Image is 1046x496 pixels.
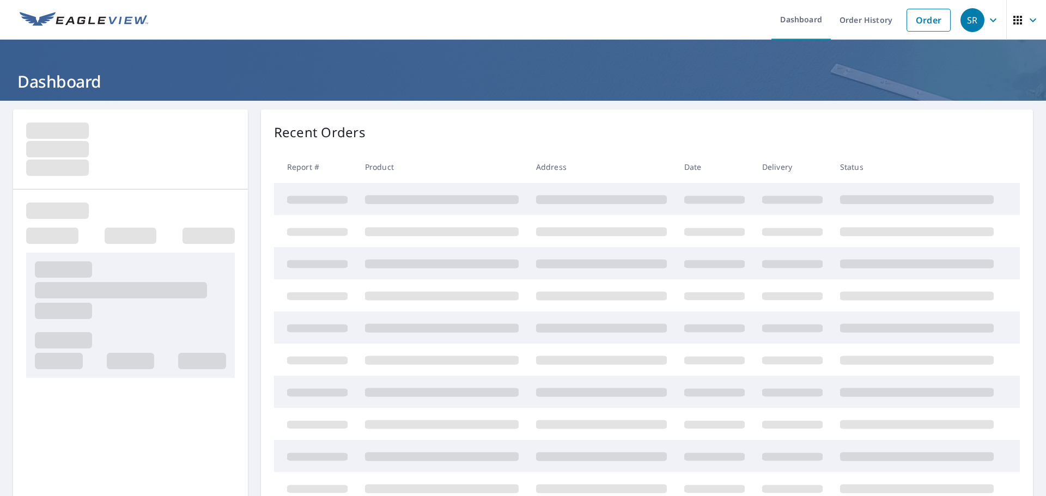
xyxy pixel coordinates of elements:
[753,151,831,183] th: Delivery
[274,123,366,142] p: Recent Orders
[676,151,753,183] th: Date
[527,151,676,183] th: Address
[13,70,1033,93] h1: Dashboard
[356,151,527,183] th: Product
[960,8,984,32] div: SR
[831,151,1002,183] th: Status
[20,12,148,28] img: EV Logo
[907,9,951,32] a: Order
[274,151,356,183] th: Report #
